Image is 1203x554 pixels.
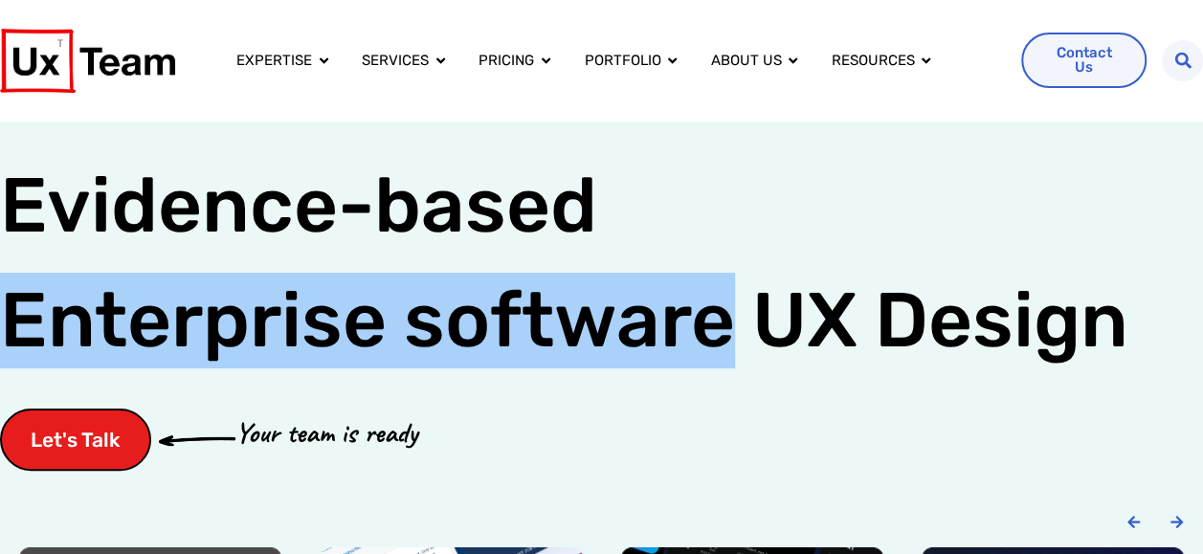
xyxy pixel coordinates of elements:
span: UX Design [752,273,1128,368]
a: About us [710,50,781,72]
div: Menu Toggle [221,42,1006,79]
div: Previous slide [1126,515,1141,529]
p: Your team is ready [235,411,417,454]
a: Resources [831,50,914,72]
a: Expertise [236,50,312,72]
input: Subscribe to UX Team newsletter. [5,269,17,281]
div: Next slide [1170,515,1184,529]
div: Search [1162,40,1203,81]
a: Services [362,50,429,72]
nav: Menu [221,42,1006,79]
a: Portfolio [584,50,660,72]
span: Last Name [363,1,431,17]
img: arrow-cta [159,434,235,446]
span: Contact Us [1046,46,1122,75]
a: Pricing [479,50,534,72]
a: Contact Us [1021,33,1147,88]
span: Let's Talk [31,430,121,450]
span: Subscribe to UX Team newsletter. [24,266,717,283]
